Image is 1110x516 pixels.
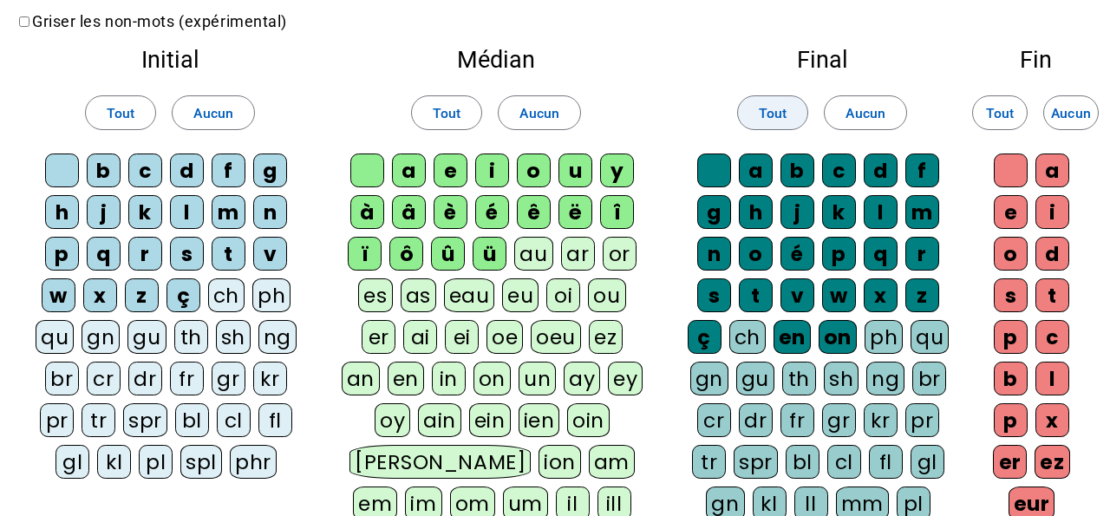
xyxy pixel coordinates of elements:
[40,403,74,437] div: pr
[433,101,460,125] span: Tout
[445,320,479,354] div: ei
[822,195,856,229] div: k
[434,195,467,229] div: è
[258,403,292,437] div: fl
[431,237,465,271] div: û
[739,278,773,312] div: t
[45,362,79,395] div: br
[1035,195,1069,229] div: i
[737,95,808,130] button: Tout
[567,403,610,437] div: oin
[780,153,814,187] div: b
[1035,153,1069,187] div: a
[434,153,467,187] div: e
[603,237,637,271] div: or
[411,95,482,130] button: Tout
[82,403,115,437] div: tr
[739,403,773,437] div: dr
[780,403,814,437] div: fr
[1035,445,1069,479] div: ez
[865,320,903,354] div: ph
[125,278,159,312] div: z
[558,153,592,187] div: u
[87,362,121,395] div: cr
[475,195,509,229] div: é
[123,403,167,437] div: spr
[358,278,392,312] div: es
[994,320,1028,354] div: p
[697,278,731,312] div: s
[392,195,426,229] div: â
[994,195,1028,229] div: e
[517,153,551,187] div: o
[253,362,287,395] div: kr
[473,362,511,395] div: on
[600,153,634,187] div: y
[588,278,625,312] div: ou
[175,403,209,437] div: bl
[362,320,395,354] div: er
[822,153,856,187] div: c
[692,445,726,479] div: tr
[170,362,204,395] div: fr
[348,237,382,271] div: ï
[539,445,581,479] div: ion
[340,49,652,72] h2: Médian
[514,237,552,271] div: au
[42,278,75,312] div: w
[780,237,814,271] div: é
[864,195,898,229] div: l
[905,237,939,271] div: r
[734,445,778,479] div: spr
[759,101,787,125] span: Tout
[87,153,121,187] div: b
[589,320,623,354] div: ez
[401,278,436,312] div: as
[1035,278,1069,312] div: t
[212,237,245,271] div: t
[85,95,156,130] button: Tout
[697,403,731,437] div: cr
[819,320,857,354] div: on
[683,49,961,72] h2: Final
[905,403,939,437] div: pr
[82,320,120,354] div: gn
[546,278,580,312] div: oi
[864,237,898,271] div: q
[994,362,1028,395] div: b
[905,195,939,229] div: m
[403,320,437,354] div: ai
[31,49,309,72] h2: Initial
[846,101,885,125] span: Aucun
[739,153,773,187] div: a
[905,153,939,187] div: f
[252,278,291,312] div: ph
[531,320,581,354] div: oeu
[128,153,162,187] div: c
[1035,320,1069,354] div: c
[1035,237,1069,271] div: d
[230,445,277,479] div: phr
[87,195,121,229] div: j
[208,278,245,312] div: ch
[864,153,898,187] div: d
[972,95,1028,130] button: Tout
[172,95,255,130] button: Aucun
[600,195,634,229] div: î
[986,101,1014,125] span: Tout
[1043,95,1099,130] button: Aucun
[253,237,287,271] div: v
[45,195,79,229] div: h
[45,237,79,271] div: p
[822,403,856,437] div: gr
[561,237,595,271] div: ar
[212,153,245,187] div: f
[87,237,121,271] div: q
[212,195,245,229] div: m
[994,237,1028,271] div: o
[473,237,506,271] div: ü
[994,278,1028,312] div: s
[864,278,898,312] div: x
[992,49,1079,72] h2: Fin
[688,320,721,354] div: ç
